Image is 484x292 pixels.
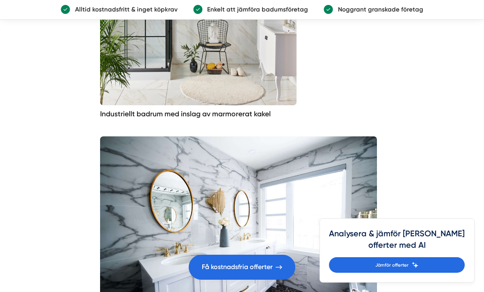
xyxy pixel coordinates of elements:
[189,255,295,280] a: Få kostnadsfria offerter
[329,228,465,257] h4: Analysera & jämför [PERSON_NAME] offerter med AI
[203,5,308,14] p: Enkelt att jämföra badumsföretag
[100,108,384,120] p: Industriellt badrum med inslag av marmorerat kakel
[375,261,409,269] span: Jämför offerter
[333,5,423,14] p: Noggrant granskade företag
[70,5,177,14] p: Alltid kostnadsfritt & inget köpkrav
[202,262,273,272] span: Få kostnadsfria offerter
[329,257,465,273] a: Jämför offerter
